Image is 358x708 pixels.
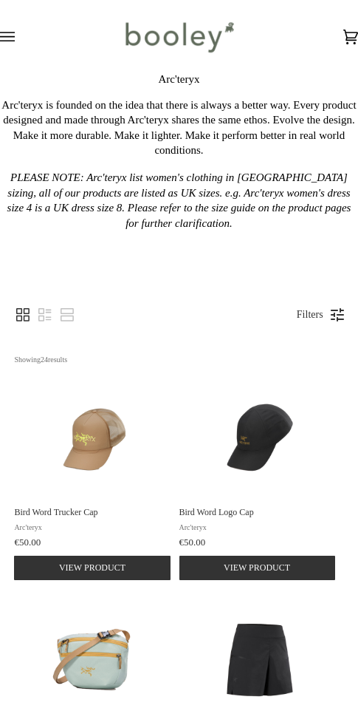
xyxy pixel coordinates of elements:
[14,522,171,533] span: Arc'teryx
[179,373,340,580] a: Bird Word Logo Cap
[58,306,76,324] a: View row mode
[14,306,32,324] a: View grid mode
[289,302,331,327] a: Filters
[120,17,239,57] img: Booley
[14,506,171,518] span: Bird Word Trucker Cap
[14,373,175,580] a: Bird Word Trucker Cap
[179,537,206,548] span: €50.00
[41,355,48,364] b: 24
[32,373,157,499] img: Arc'Teryx Bird Word Trucker Cap Canvas / Euphoria - Booley Galway
[14,556,170,580] button: View product
[7,171,351,229] em: PLEASE NOTE: Arc'teryx list women's clothing in [GEOGRAPHIC_DATA] sizing, all of our products are...
[179,556,335,580] button: View product
[197,373,323,499] img: Arc'Teryx Bird Word Logo Cap 24K Black - Booley Galway
[179,506,337,518] span: Bird Word Logo Cap
[179,522,337,533] span: Arc'teryx
[36,306,54,324] a: View list mode
[14,537,41,548] span: €50.00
